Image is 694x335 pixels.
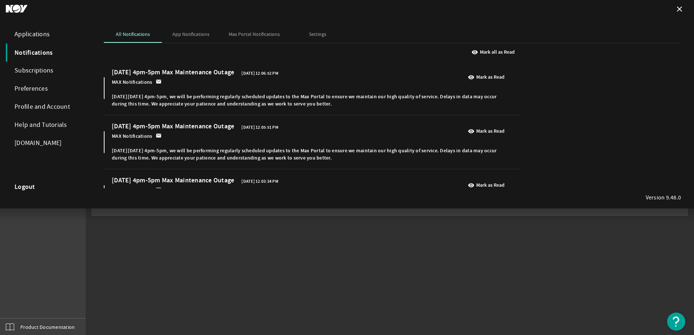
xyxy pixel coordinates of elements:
[675,5,684,13] mat-icon: close
[646,194,681,201] div: Version 9.48.0
[6,134,89,152] a: [DOMAIN_NAME]
[112,123,234,131] span: [DATE] 4pm-5pm Max Maintenance Outage
[469,46,518,59] button: Mark all as Read
[465,125,507,138] button: Mark as Read
[476,74,505,81] b: Mark as Read
[241,124,278,131] span: [DATE] 12:05:51 PM
[6,44,89,62] div: Notifications
[6,80,89,98] div: Preferences
[667,313,685,331] button: Open Resource Center
[156,187,162,193] mat-icon: email
[112,144,507,165] div: [DATE][DATE] 4pm-5pm, we will be performing regularly scheduled updates to the Max Portal to ensu...
[112,79,152,86] span: MAX Notifications
[309,32,326,37] span: Settings
[468,182,474,189] mat-icon: visibility
[172,32,209,37] span: App Notifications
[6,116,89,134] div: Help and Tutorials
[480,49,515,56] b: Mark all as Read
[465,71,507,84] button: Mark as Read
[112,133,152,140] span: MAX Notifications
[241,178,278,185] span: [DATE] 12:03:34 PM
[6,98,89,116] div: Profile and Account
[112,69,234,77] span: [DATE] 4pm-5pm Max Maintenance Outage
[156,133,162,138] mat-icon: email
[112,187,152,194] span: MAX Notifications
[15,183,35,190] strong: Logout
[468,128,474,135] mat-icon: visibility
[116,32,150,37] span: All Notifications
[112,177,234,185] span: [DATE] 4pm-5pm Max Maintenance Outage
[241,70,278,77] span: [DATE] 12:06:52 PM
[229,32,280,37] span: Max Portal Notifications
[112,90,507,111] div: [DATE][DATE] 4pm-5pm, we will be performing regularly scheduled updates to the Max Portal to ensu...
[6,62,89,80] div: Subscriptions
[468,74,474,80] mat-icon: visibility
[465,179,507,192] button: Mark as Read
[6,25,89,44] div: Applications
[476,128,505,135] b: Mark as Read
[471,49,478,55] mat-icon: visibility
[476,182,505,189] b: Mark as Read
[156,79,162,84] mat-icon: email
